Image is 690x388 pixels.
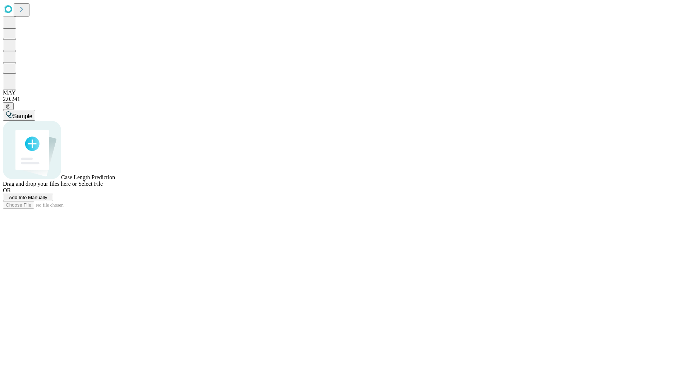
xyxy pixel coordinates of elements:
button: @ [3,102,14,110]
button: Add Info Manually [3,194,53,201]
span: Sample [13,113,32,119]
span: Add Info Manually [9,195,47,200]
span: Select File [78,181,103,187]
span: Case Length Prediction [61,174,115,180]
span: OR [3,187,11,193]
span: @ [6,103,11,109]
div: 2.0.241 [3,96,687,102]
button: Sample [3,110,35,121]
div: MAY [3,89,687,96]
span: Drag and drop your files here or [3,181,77,187]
